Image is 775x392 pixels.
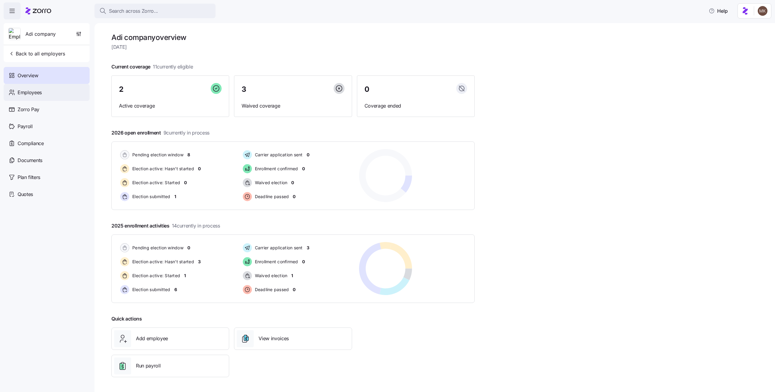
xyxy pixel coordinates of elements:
[94,4,216,18] button: Search across Zorro...
[364,86,369,93] span: 0
[18,89,42,96] span: Employees
[4,186,90,203] a: Quotes
[253,166,298,172] span: Enrollment confirmed
[8,50,65,57] span: Back to all employers
[18,174,40,181] span: Plan filters
[259,335,289,342] span: View invoices
[704,5,733,17] button: Help
[187,245,190,251] span: 0
[153,63,193,71] span: 11 currently eligible
[111,222,220,230] span: 2025 enrollment activities
[253,180,288,186] span: Waived election
[119,86,124,93] span: 2
[130,166,194,172] span: Election active: Hasn't started
[172,222,220,230] span: 14 currently in process
[109,7,158,15] span: Search across Zorro...
[307,245,309,251] span: 3
[25,30,56,38] span: Adi company
[253,259,298,265] span: Enrollment confirmed
[307,152,309,158] span: 0
[709,7,728,15] span: Help
[242,86,246,93] span: 3
[4,118,90,135] a: Payroll
[302,166,305,172] span: 0
[364,102,467,110] span: Coverage ended
[111,129,209,137] span: 2026 open enrollment
[4,169,90,186] a: Plan filters
[130,273,180,279] span: Election active: Started
[187,152,190,158] span: 8
[293,287,295,293] span: 0
[9,28,20,40] img: Employer logo
[136,335,168,342] span: Add employee
[18,191,33,198] span: Quotes
[198,259,201,265] span: 3
[253,287,289,293] span: Deadline passed
[18,123,33,130] span: Payroll
[130,287,170,293] span: Election submitted
[119,102,222,110] span: Active coverage
[4,135,90,152] a: Compliance
[130,194,170,200] span: Election submitted
[184,273,186,279] span: 1
[130,245,183,251] span: Pending election window
[6,48,68,60] button: Back to all employers
[302,259,305,265] span: 0
[4,152,90,169] a: Documents
[758,6,767,16] img: 5ab780eebedb11a070f00e4a129a1a32
[4,101,90,118] a: Zorro Pay
[174,194,176,200] span: 1
[291,180,294,186] span: 0
[4,84,90,101] a: Employees
[253,273,288,279] span: Waived election
[111,63,193,71] span: Current coverage
[242,102,344,110] span: Waived coverage
[253,152,303,158] span: Carrier application sent
[111,315,142,323] span: Quick actions
[163,129,209,137] span: 9 currently in process
[253,245,303,251] span: Carrier application sent
[111,43,475,51] span: [DATE]
[184,180,187,186] span: 0
[4,67,90,84] a: Overview
[18,140,44,147] span: Compliance
[198,166,201,172] span: 0
[18,157,42,164] span: Documents
[291,273,293,279] span: 1
[130,259,194,265] span: Election active: Hasn't started
[18,106,39,113] span: Zorro Pay
[130,152,183,158] span: Pending election window
[293,194,295,200] span: 0
[136,362,160,370] span: Run payroll
[18,72,38,79] span: Overview
[174,287,177,293] span: 6
[130,180,180,186] span: Election active: Started
[253,194,289,200] span: Deadline passed
[111,33,475,42] h1: Adi company overview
